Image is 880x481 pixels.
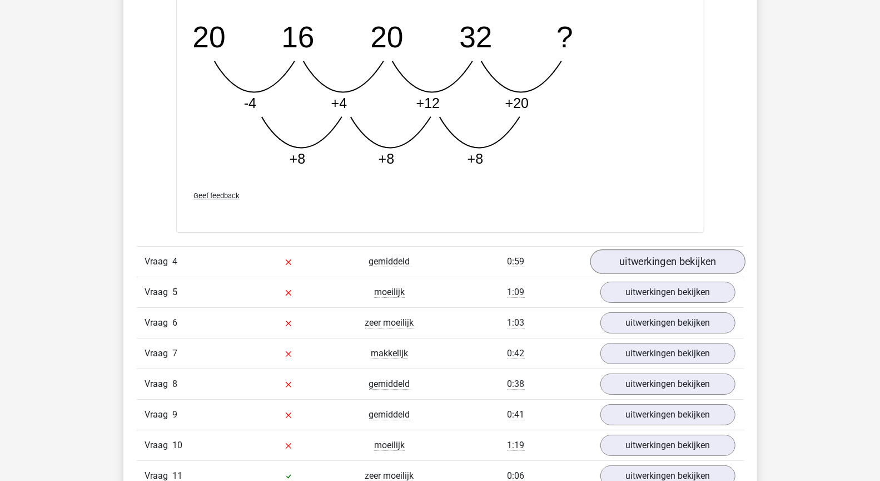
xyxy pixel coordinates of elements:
[505,95,528,111] tspan: +20
[145,377,173,391] span: Vraag
[556,21,573,53] tspan: ?
[369,256,410,267] span: gemiddeld
[173,256,178,267] span: 4
[590,249,745,274] a: uitwerkingen bekijken
[145,286,173,299] span: Vraag
[281,21,314,53] tspan: 16
[600,435,735,456] a: uitwerkingen bekijken
[371,348,408,359] span: makkelijk
[243,95,256,111] tspan: -4
[173,440,183,450] span: 10
[374,440,405,451] span: moeilijk
[369,409,410,420] span: gemiddeld
[416,95,439,111] tspan: +12
[467,151,483,166] tspan: +8
[508,256,525,267] span: 0:59
[145,347,173,360] span: Vraag
[600,343,735,364] a: uitwerkingen bekijken
[508,409,525,420] span: 0:41
[331,95,347,111] tspan: +4
[459,21,492,53] tspan: 32
[194,192,240,200] span: Geef feedback
[600,282,735,303] a: uitwerkingen bekijken
[145,408,173,421] span: Vraag
[600,312,735,333] a: uitwerkingen bekijken
[173,317,178,328] span: 6
[508,287,525,298] span: 1:09
[145,316,173,330] span: Vraag
[173,409,178,420] span: 9
[369,379,410,390] span: gemiddeld
[173,287,178,297] span: 5
[173,470,183,481] span: 11
[289,151,305,166] tspan: +8
[378,151,394,166] tspan: +8
[145,439,173,452] span: Vraag
[600,404,735,425] a: uitwerkingen bekijken
[173,348,178,359] span: 7
[145,255,173,268] span: Vraag
[192,21,225,53] tspan: 20
[508,379,525,390] span: 0:38
[600,374,735,395] a: uitwerkingen bekijken
[374,287,405,298] span: moeilijk
[508,348,525,359] span: 0:42
[173,379,178,389] span: 8
[508,440,525,451] span: 1:19
[365,317,414,328] span: zeer moeilijk
[370,21,403,53] tspan: 20
[508,317,525,328] span: 1:03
